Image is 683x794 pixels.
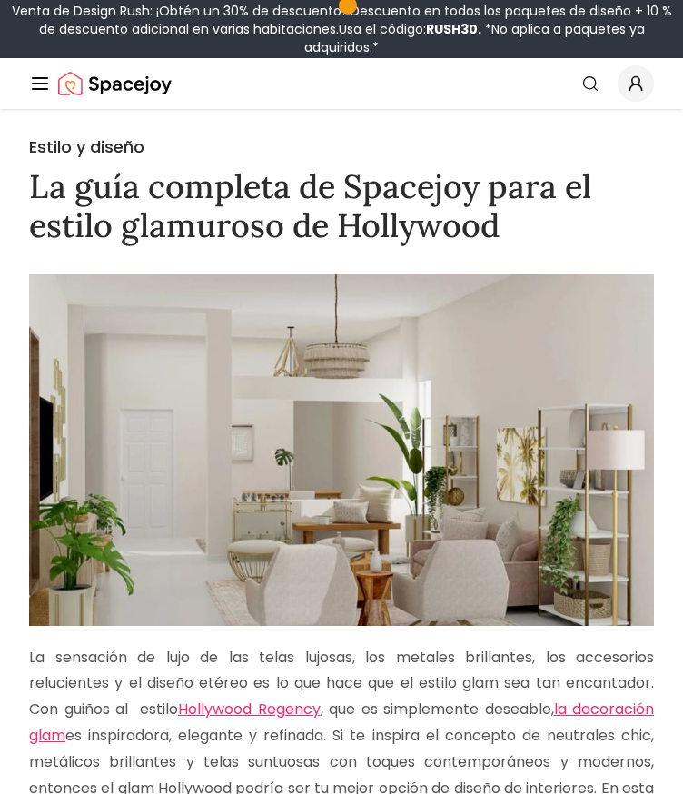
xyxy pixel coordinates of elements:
[58,65,172,102] a: Alegría espacial
[178,699,321,720] a: Hollywood Regency
[29,165,591,246] font: La guía completa de Spacejoy para el estilo glamuroso de Hollywood
[29,58,654,109] nav: Global
[426,20,481,38] font: RUSH30.
[321,699,554,720] font: , que es simplemente deseable,
[29,135,144,158] font: Estilo y diseño
[304,20,645,56] font: *No aplica a paquetes ya adquiridos.*
[29,647,654,720] font: La sensación de lujo de las telas lujosas, los metales brillantes, los accesorios relucientes y e...
[58,65,172,102] img: Logotipo de Spacejoy
[12,2,345,20] font: Venta de Design Rush: ¡Obtén un 30% de descuento!
[339,20,426,38] font: Usa el código:
[39,2,672,38] font: Descuento en todos los paquetes de diseño + 10 % de descuento adicional en varias habitaciones.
